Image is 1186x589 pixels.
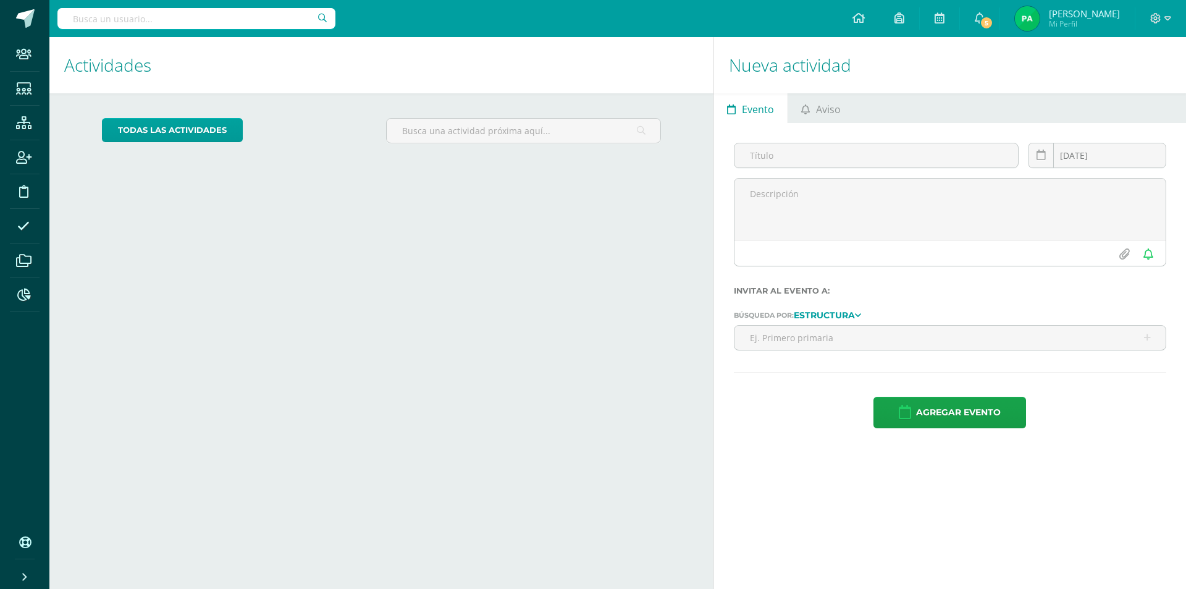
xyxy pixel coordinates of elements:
[734,326,1166,350] input: Ej. Primero primaria
[714,93,788,123] a: Evento
[873,397,1026,428] button: Agregar evento
[1049,19,1120,29] span: Mi Perfil
[794,310,861,319] a: Estructura
[916,397,1001,428] span: Agregar evento
[742,95,774,124] span: Evento
[57,8,335,29] input: Busca un usuario...
[1029,143,1166,167] input: Fecha de entrega
[1049,7,1120,20] span: [PERSON_NAME]
[64,37,699,93] h1: Actividades
[387,119,660,143] input: Busca una actividad próxima aquí...
[816,95,841,124] span: Aviso
[734,311,794,320] span: Búsqueda por:
[729,37,1171,93] h1: Nueva actividad
[980,16,993,30] span: 5
[734,286,1166,295] label: Invitar al evento a:
[734,143,1019,167] input: Título
[1015,6,1040,31] img: ea606af391f2c2e5188f5482682bdea3.png
[788,93,854,123] a: Aviso
[102,118,243,142] a: todas las Actividades
[794,310,855,321] strong: Estructura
